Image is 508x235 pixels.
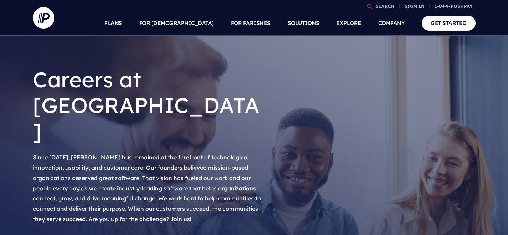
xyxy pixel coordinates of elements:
[139,11,214,36] a: FOR [DEMOGRAPHIC_DATA]
[33,61,265,149] h1: Careers at [GEOGRAPHIC_DATA]
[288,11,320,36] a: SOLUTIONS
[378,11,405,36] a: COMPANY
[336,11,361,36] a: EXPLORE
[231,11,271,36] a: FOR PARISHES
[104,11,122,36] a: PLANS
[33,154,261,223] span: Since [DATE], [PERSON_NAME] has remained at the forefront of technological innovation, usability,...
[422,16,476,30] a: GET STARTED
